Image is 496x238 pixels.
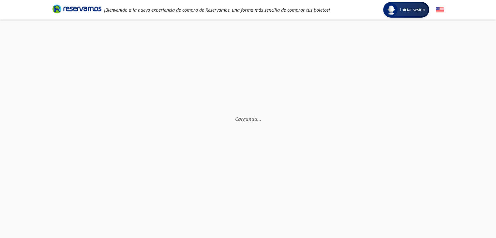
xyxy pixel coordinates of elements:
[258,116,260,122] span: .
[260,116,261,122] span: .
[235,116,261,122] em: Cargando
[398,7,428,13] span: Iniciar sesión
[257,116,258,122] span: .
[53,4,101,14] i: Brand Logo
[104,7,330,13] em: ¡Bienvenido a la nueva experiencia de compra de Reservamos, una forma más sencilla de comprar tus...
[53,4,101,16] a: Brand Logo
[436,6,444,14] button: English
